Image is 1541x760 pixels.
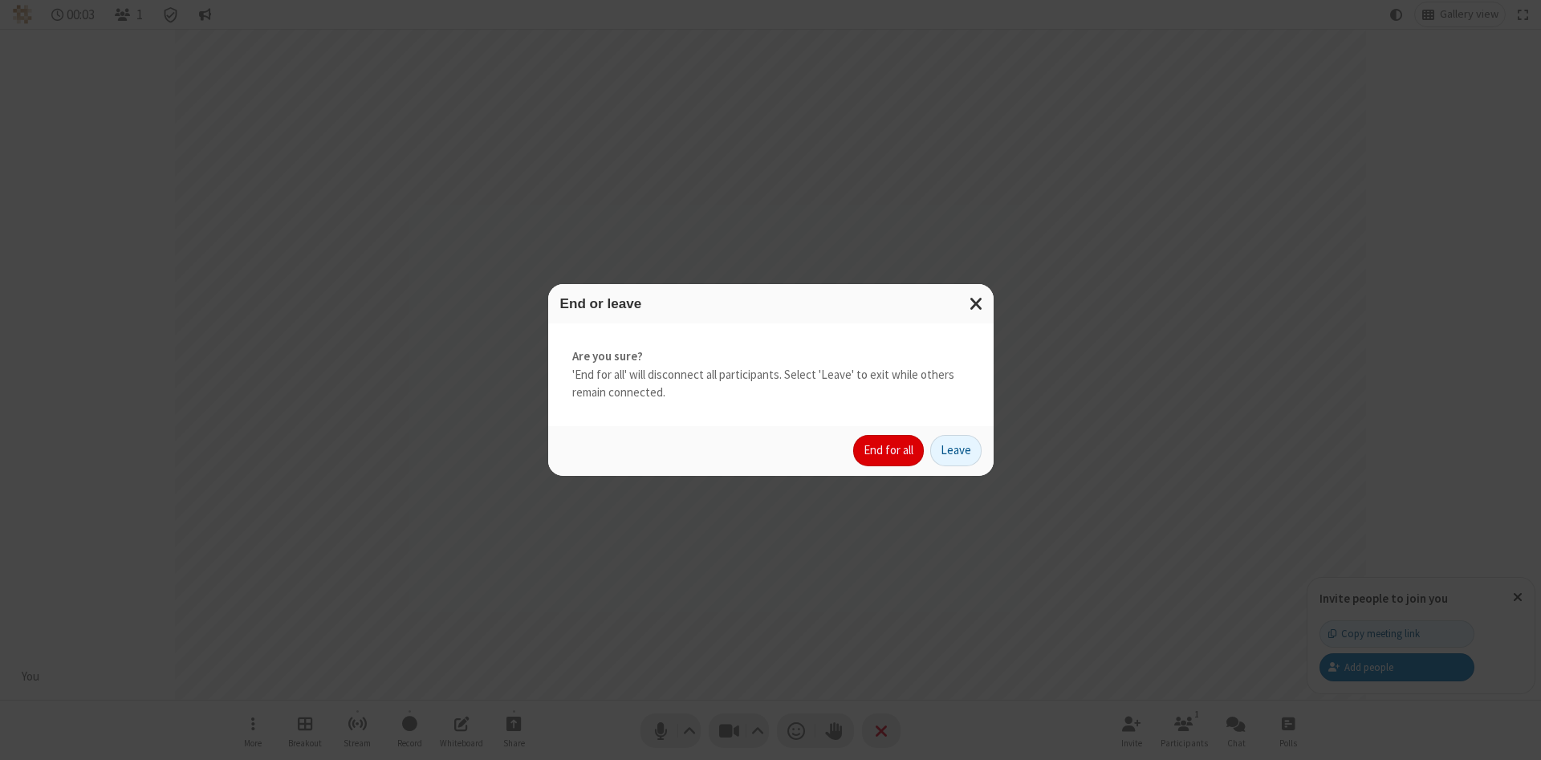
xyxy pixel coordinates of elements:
button: End for all [853,435,924,467]
button: Close modal [960,284,994,323]
strong: Are you sure? [572,347,970,366]
div: 'End for all' will disconnect all participants. Select 'Leave' to exit while others remain connec... [548,323,994,426]
button: Leave [930,435,982,467]
h3: End or leave [560,296,982,311]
